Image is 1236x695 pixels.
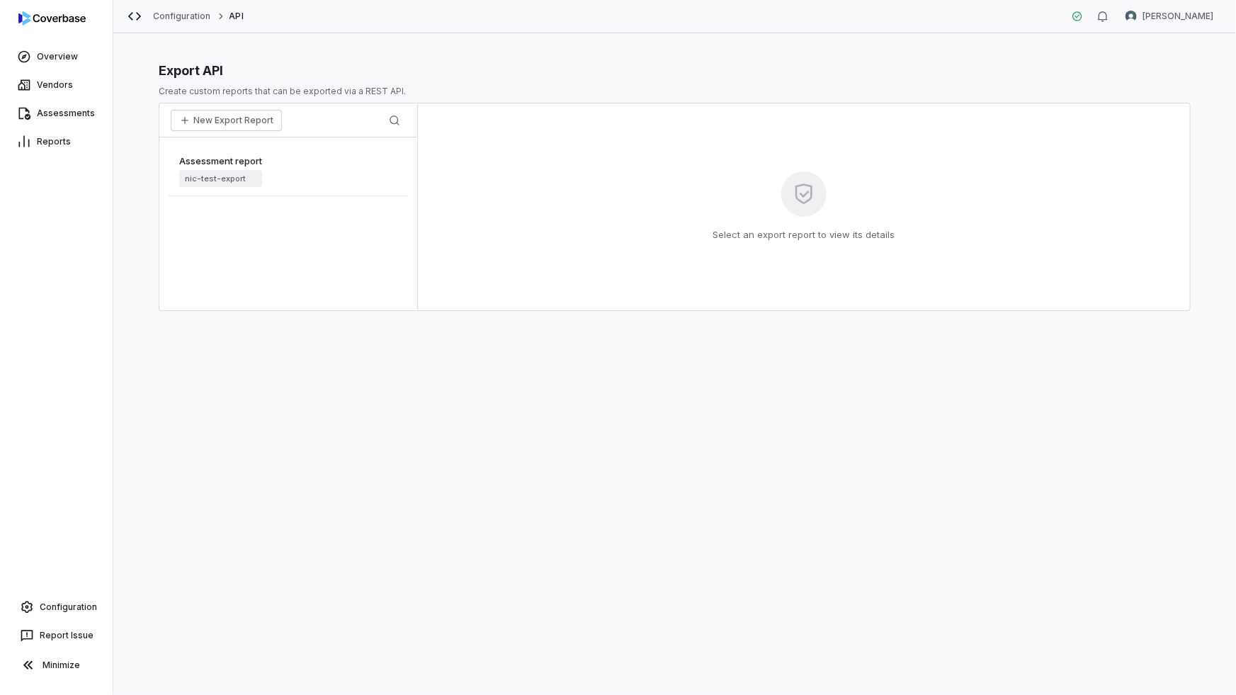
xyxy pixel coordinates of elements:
[3,44,110,69] a: Overview
[3,129,110,154] a: Reports
[1126,11,1137,22] img: Nic Weilbacher avatar
[6,651,107,679] button: Minimize
[179,170,262,187] span: nic-test-export
[153,11,211,22] a: Configuration
[1143,11,1213,22] span: [PERSON_NAME]
[229,11,244,22] span: API
[1117,6,1222,27] button: Nic Weilbacher avatar[PERSON_NAME]
[18,11,86,26] img: logo-D7KZi-bG.svg
[713,228,895,242] p: Select an export report to view its details
[6,594,107,620] a: Configuration
[159,62,1191,80] div: Export API
[6,623,107,648] button: Report Issue
[179,154,262,167] span: Assessment report
[159,86,1191,97] p: Create custom reports that can be exported via a REST API.
[3,101,110,126] a: Assessments
[171,110,282,131] button: New Export Report
[3,72,110,98] a: Vendors
[168,146,409,196] a: Assessment reportnic-test-export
